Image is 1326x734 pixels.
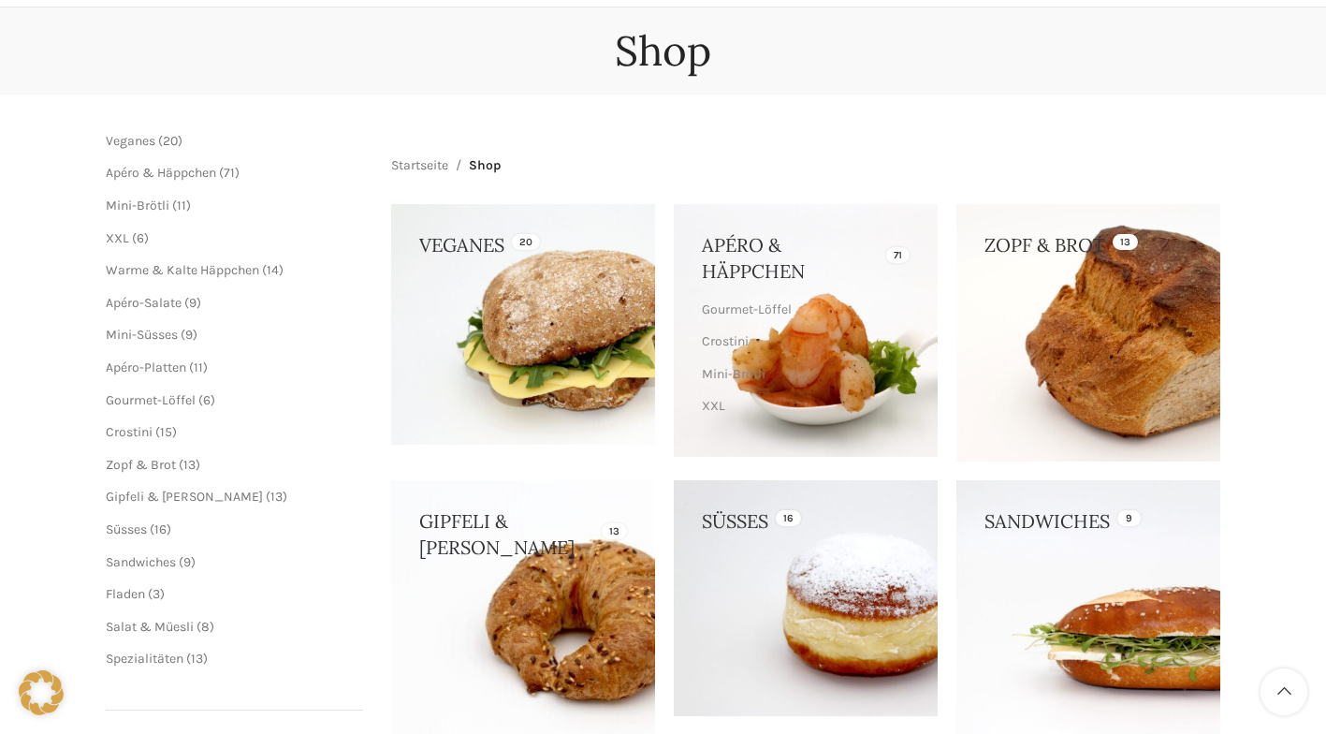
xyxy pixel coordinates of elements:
[106,554,176,570] a: Sandwiches
[106,133,155,149] a: Veganes
[106,230,129,246] a: XXL
[160,424,172,440] span: 15
[702,294,905,326] a: Gourmet-Löffel
[106,619,194,635] a: Salat & Müesli
[270,489,283,505] span: 13
[106,521,147,537] a: Süsses
[163,133,178,149] span: 20
[183,457,196,473] span: 13
[153,586,160,602] span: 3
[391,155,501,176] nav: Breadcrumb
[194,360,203,375] span: 11
[201,619,210,635] span: 8
[106,392,196,408] a: Gourmet-Löffel
[106,651,183,667] a: Spezialitäten
[702,422,905,454] a: Warme & Kalte Häppchen
[106,262,259,278] a: Warme & Kalte Häppchen
[106,424,153,440] a: Crostini
[106,457,176,473] a: Zopf & Brot
[177,198,186,213] span: 11
[137,230,144,246] span: 6
[106,360,186,375] a: Apéro-Platten
[189,295,197,311] span: 9
[702,390,905,422] a: XXL
[702,326,905,358] a: Crostini
[191,651,203,667] span: 13
[106,586,145,602] a: Fladen
[391,155,448,176] a: Startseite
[106,327,178,343] a: Mini-Süsses
[185,327,193,343] span: 9
[106,489,263,505] a: Gipfeli & [PERSON_NAME]
[267,262,279,278] span: 14
[106,295,182,311] a: Apéro-Salate
[469,155,501,176] span: Shop
[106,198,169,213] a: Mini-Brötli
[154,521,167,537] span: 16
[224,165,235,181] span: 71
[183,554,191,570] span: 9
[1260,668,1307,715] a: Scroll to top button
[106,165,216,181] a: Apéro & Häppchen
[615,26,711,76] h1: Shop
[203,392,211,408] span: 6
[702,359,905,390] a: Mini-Brötli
